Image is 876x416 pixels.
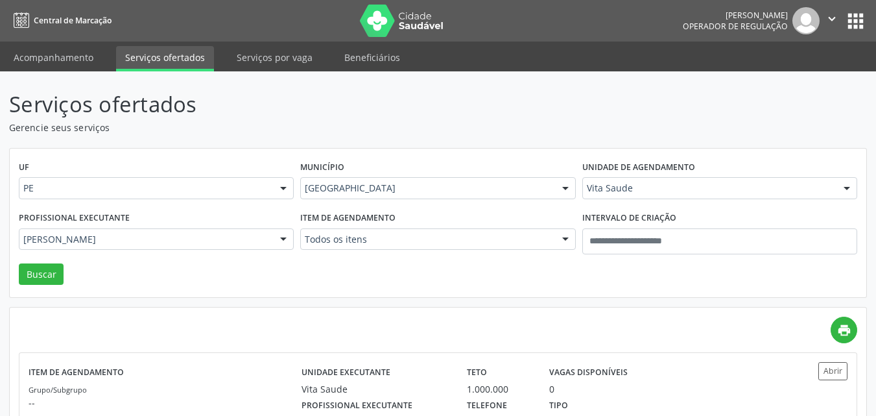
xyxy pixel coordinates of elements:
[844,10,867,32] button: apps
[9,10,112,31] a: Central de Marcação
[467,382,531,396] div: 1.000.000
[818,362,847,380] button: Abrir
[792,7,820,34] img: img
[23,233,267,246] span: [PERSON_NAME]
[116,46,214,71] a: Serviços ofertados
[467,396,507,416] label: Telefone
[23,182,267,195] span: PE
[29,385,87,395] small: Grupo/Subgrupo
[335,46,409,69] a: Beneficiários
[831,317,857,343] a: print
[305,182,549,195] span: [GEOGRAPHIC_DATA]
[582,158,695,178] label: Unidade de agendamento
[302,396,412,416] label: Profissional executante
[19,158,29,178] label: UF
[683,21,788,32] span: Operador de regulação
[467,362,487,382] label: Teto
[19,263,64,286] button: Buscar
[549,382,554,396] div: 0
[5,46,102,69] a: Acompanhamento
[19,208,130,228] label: Profissional executante
[549,396,568,416] label: Tipo
[29,362,124,382] label: Item de agendamento
[9,88,610,121] p: Serviços ofertados
[302,362,390,382] label: Unidade executante
[300,158,344,178] label: Município
[29,396,302,410] p: --
[825,12,839,26] i: 
[228,46,322,69] a: Serviços por vaga
[34,15,112,26] span: Central de Marcação
[300,208,396,228] label: Item de agendamento
[9,121,610,134] p: Gerencie seus serviços
[587,182,831,195] span: Vita Saude
[683,10,788,21] div: [PERSON_NAME]
[582,208,676,228] label: Intervalo de criação
[820,7,844,34] button: 
[305,233,549,246] span: Todos os itens
[302,382,449,396] div: Vita Saude
[837,323,851,337] i: print
[549,362,628,382] label: Vagas disponíveis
